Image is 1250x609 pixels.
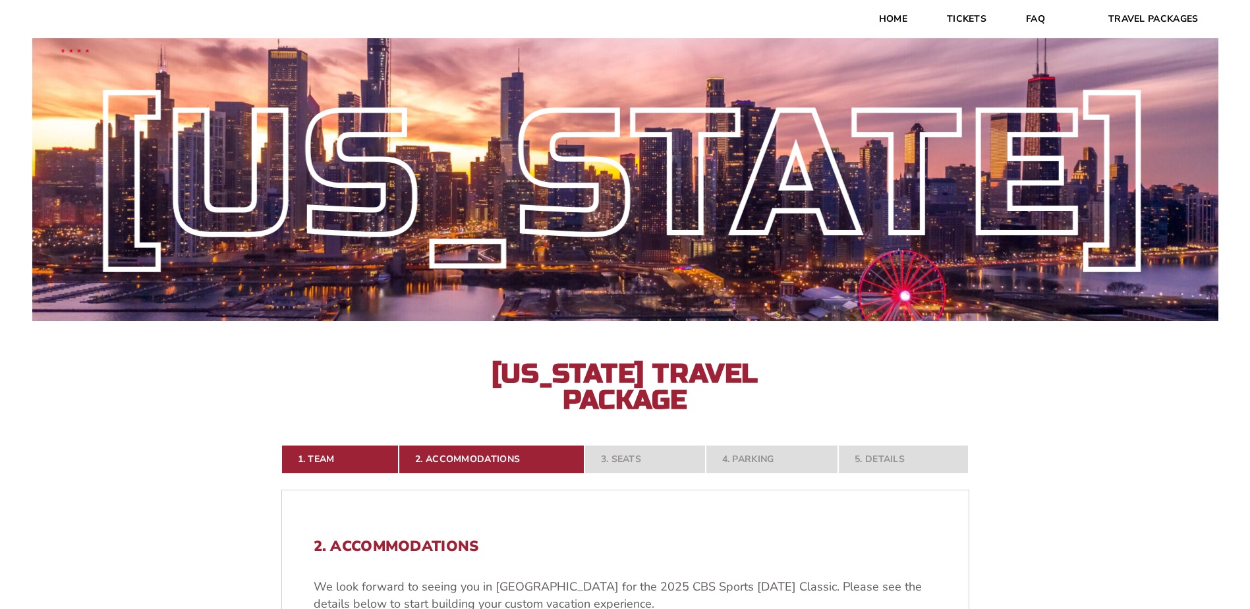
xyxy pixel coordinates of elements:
[314,538,937,555] h2: 2. Accommodations
[281,445,399,474] a: 1. Team
[480,361,770,413] h2: [US_STATE] Travel Package
[32,106,1218,246] div: [US_STATE]
[40,13,111,84] img: CBS Sports Thanksgiving Classic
